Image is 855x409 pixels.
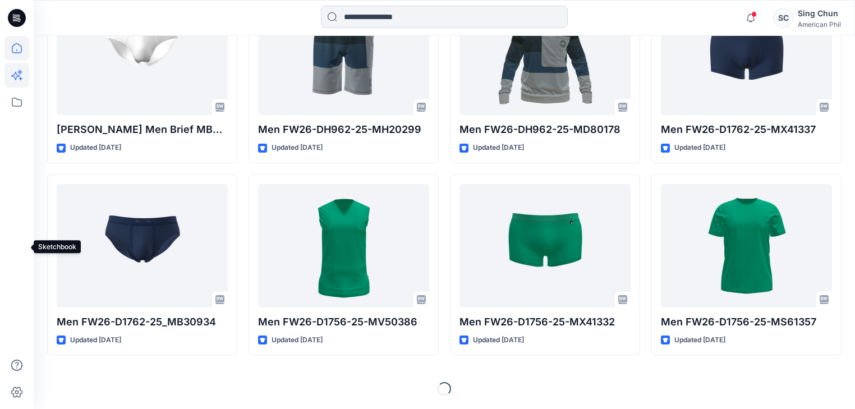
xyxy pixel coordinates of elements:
p: Updated [DATE] [272,334,323,346]
p: Men FW26-D1762-25-MX41337 [661,122,832,137]
p: Men FW26-D1756-25-MV50386 [258,314,429,330]
p: Updated [DATE] [70,334,121,346]
div: American Phil [798,20,841,29]
p: Updated [DATE] [674,334,725,346]
p: Men FW26-D1756-25-MS61357 [661,314,832,330]
a: Men FW26-D1756-25-MS61357 [661,184,832,307]
p: Updated [DATE] [473,142,524,154]
a: Men FW26-D1762-25_MB30934 [57,184,228,307]
div: SC [773,8,793,28]
div: Sing Chun [798,7,841,20]
a: Men FW26-D1756-25-MX41332 [459,184,631,307]
p: Men FW26-DH962-25-MD80178 [459,122,631,137]
a: Men FW26-D1756-25-MV50386 [258,184,429,307]
p: Updated [DATE] [473,334,524,346]
p: Men FW26-D1756-25-MX41332 [459,314,631,330]
p: Men FW26-DH962-25-MH20299 [258,122,429,137]
p: Updated [DATE] [674,142,725,154]
p: Men FW26-D1762-25_MB30934 [57,314,228,330]
p: [PERSON_NAME] Men Brief MB001 [57,122,228,137]
p: Updated [DATE] [70,142,121,154]
p: Updated [DATE] [272,142,323,154]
